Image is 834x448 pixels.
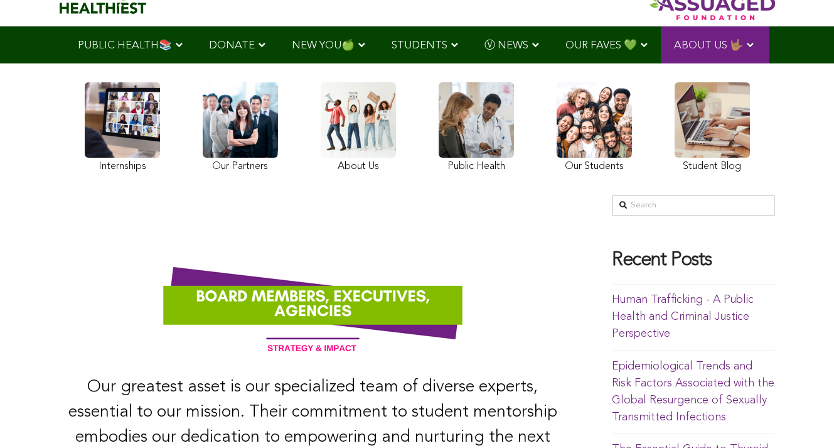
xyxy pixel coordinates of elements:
[78,40,172,51] span: PUBLIC HEALTH📚
[612,250,775,271] h4: Recent Posts
[292,40,355,51] span: NEW YOU🍏
[612,361,774,423] a: Epidemiological Trends and Risk Factors Associated with the Global Resurgence of Sexually Transmi...
[60,26,775,63] div: Navigation Menu
[612,195,775,216] input: Search
[674,40,743,51] span: ABOUT US 🤟🏽
[60,240,566,366] img: Dream-Team-Team-Stand-Up-Loyal-Board-Members-Banner-Assuaged
[565,40,637,51] span: OUR FAVES 💚
[612,294,754,339] a: Human Trafficking - A Public Health and Criminal Justice Perspective
[392,40,447,51] span: STUDENTS
[484,40,528,51] span: Ⓥ NEWS
[209,40,255,51] span: DONATE
[771,388,834,448] iframe: Chat Widget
